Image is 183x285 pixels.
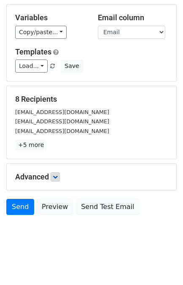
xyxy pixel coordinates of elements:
h5: Email column [98,13,168,22]
a: Templates [15,47,51,56]
button: Save [61,60,83,73]
h5: Advanced [15,172,168,182]
small: [EMAIL_ADDRESS][DOMAIN_NAME] [15,128,109,134]
small: [EMAIL_ADDRESS][DOMAIN_NAME] [15,109,109,115]
a: +5 more [15,140,47,150]
a: Send [6,199,34,215]
small: [EMAIL_ADDRESS][DOMAIN_NAME] [15,118,109,125]
h5: 8 Recipients [15,95,168,104]
iframe: Chat Widget [141,244,183,285]
a: Preview [36,199,73,215]
a: Load... [15,60,48,73]
a: Send Test Email [75,199,140,215]
h5: Variables [15,13,85,22]
a: Copy/paste... [15,26,67,39]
